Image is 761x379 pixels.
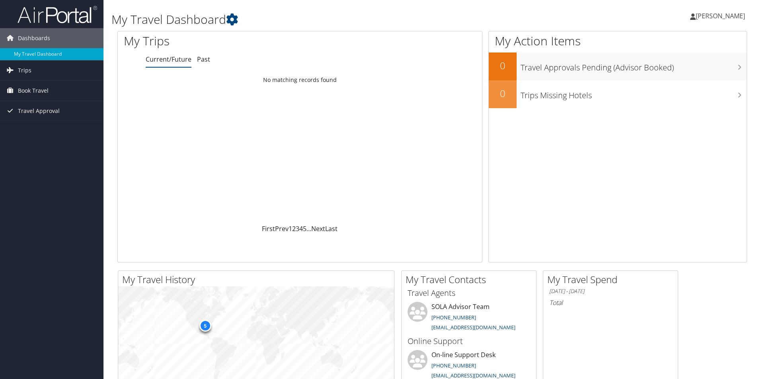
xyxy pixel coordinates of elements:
h6: [DATE] - [DATE] [549,288,672,295]
a: Past [197,55,210,64]
a: 5 [303,224,306,233]
h2: 0 [489,87,517,100]
a: 1 [289,224,292,233]
span: Book Travel [18,81,49,101]
div: 5 [199,320,211,332]
a: Last [325,224,338,233]
a: Current/Future [146,55,191,64]
td: No matching records found [118,73,482,87]
span: Trips [18,60,31,80]
h3: Travel Approvals Pending (Advisor Booked) [521,58,747,73]
a: Next [311,224,325,233]
h3: Trips Missing Hotels [521,86,747,101]
span: Dashboards [18,28,50,48]
a: [EMAIL_ADDRESS][DOMAIN_NAME] [431,372,515,379]
span: … [306,224,311,233]
a: [PHONE_NUMBER] [431,314,476,321]
a: [PERSON_NAME] [690,4,753,28]
a: 2 [292,224,296,233]
img: airportal-logo.png [18,5,97,24]
a: Prev [275,224,289,233]
li: SOLA Advisor Team [404,302,534,334]
h2: My Travel History [122,273,394,286]
span: Travel Approval [18,101,60,121]
span: [PERSON_NAME] [696,12,745,20]
h2: My Travel Spend [547,273,678,286]
a: 4 [299,224,303,233]
a: 0Travel Approvals Pending (Advisor Booked) [489,52,747,80]
a: [EMAIL_ADDRESS][DOMAIN_NAME] [431,324,515,331]
h1: My Travel Dashboard [111,11,539,28]
h6: Total [549,298,672,307]
h3: Travel Agents [408,288,530,299]
h2: 0 [489,59,517,72]
h3: Online Support [408,336,530,347]
h2: My Travel Contacts [406,273,536,286]
a: 0Trips Missing Hotels [489,80,747,108]
a: 3 [296,224,299,233]
a: First [262,224,275,233]
a: [PHONE_NUMBER] [431,362,476,369]
h1: My Action Items [489,33,747,49]
h1: My Trips [124,33,324,49]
